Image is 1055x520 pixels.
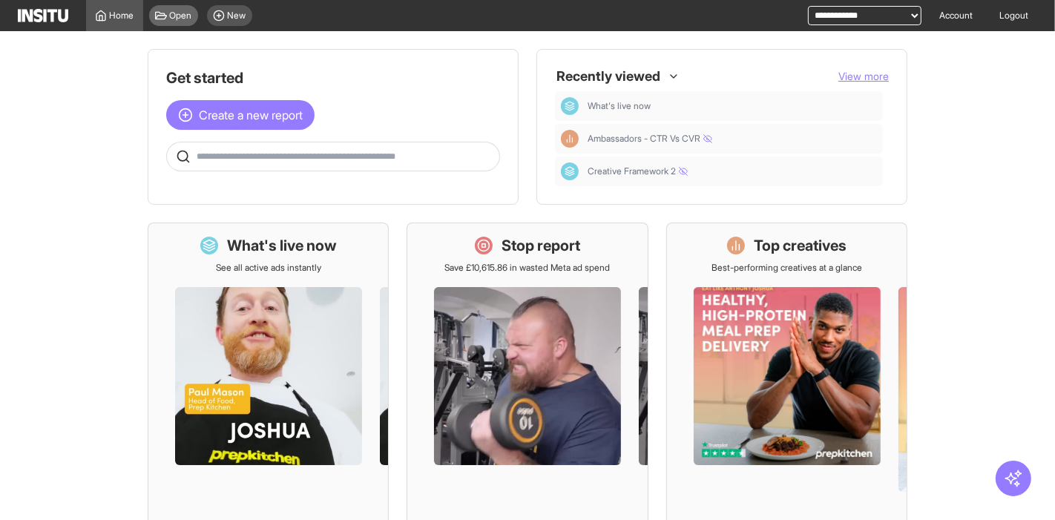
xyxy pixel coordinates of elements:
span: Home [110,10,134,22]
span: Creative Framework 2 [588,165,877,177]
h1: Get started [166,68,500,88]
span: Creative Framework 2 [588,165,688,177]
span: What's live now [588,100,877,112]
p: Best-performing creatives at a glance [711,262,862,274]
div: Dashboard [561,97,579,115]
span: Ambassadors - CTR Vs CVR [588,133,712,145]
span: Ambassadors - CTR Vs CVR [588,133,877,145]
div: Dashboard [561,162,579,180]
span: View more [838,70,889,82]
button: Create a new report [166,100,315,130]
h1: Top creatives [754,235,847,256]
img: Logo [18,9,68,22]
div: Insights [561,130,579,148]
p: Save £10,615.86 in wasted Meta ad spend [444,262,610,274]
p: See all active ads instantly [216,262,321,274]
span: New [228,10,246,22]
span: Open [170,10,192,22]
button: View more [838,69,889,84]
h1: What's live now [227,235,337,256]
span: Create a new report [199,106,303,124]
span: What's live now [588,100,651,112]
h1: Stop report [502,235,580,256]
